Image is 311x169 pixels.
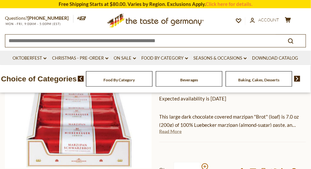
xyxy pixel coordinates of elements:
[104,77,135,82] a: Food By Category
[5,14,73,22] p: Questions?
[258,17,279,22] span: Account
[5,22,61,26] span: MON - FRI, 9:00AM - 5:00PM (EST)
[159,95,306,103] p: Expected availability is [DATE]
[180,77,198,82] a: Beverages
[250,16,279,24] a: Account
[159,128,182,135] a: Read More
[239,77,280,82] a: Baking, Cakes, Desserts
[78,76,84,82] img: previous arrow
[114,55,136,62] a: On Sale
[206,1,252,7] a: Click here for details.
[159,113,306,129] p: This large dark chocolate covered marzipan "Brot" (loaf) is 7.0 oz (200g) of 100% Luebecker marzi...
[13,55,46,62] a: Oktoberfest
[142,55,188,62] a: Food By Category
[52,55,108,62] a: Christmas - PRE-ORDER
[5,22,152,169] img: Niederegger Dark Chocolate Covered Marzipan Loaf - 7.0 oz.
[252,55,298,62] a: Download Catalog
[28,15,69,21] a: [PHONE_NUMBER]
[294,76,300,82] img: next arrow
[194,55,247,62] a: Seasons & Occasions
